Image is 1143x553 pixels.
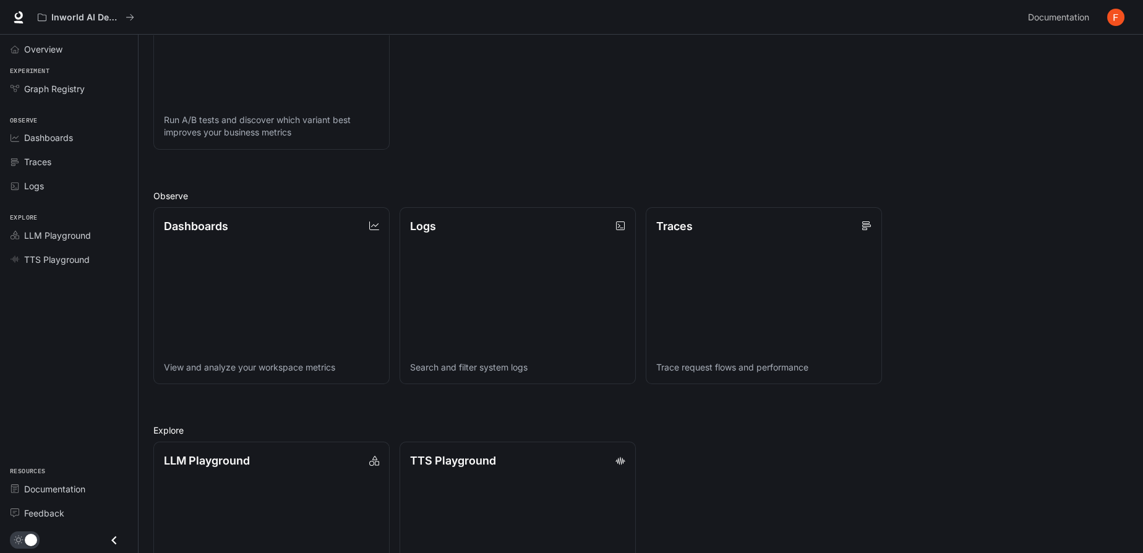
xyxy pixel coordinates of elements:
[5,502,133,524] a: Feedback
[5,175,133,197] a: Logs
[164,361,379,374] p: View and analyze your workspace metrics
[24,155,51,168] span: Traces
[5,38,133,60] a: Overview
[656,361,871,374] p: Trace request flows and performance
[410,452,496,469] p: TTS Playground
[24,179,44,192] span: Logs
[5,249,133,270] a: TTS Playground
[100,528,128,553] button: Close drawer
[24,229,91,242] span: LLM Playground
[5,478,133,500] a: Documentation
[5,127,133,148] a: Dashboards
[25,533,37,546] span: Dark mode toggle
[32,5,140,30] button: All workspaces
[1023,5,1098,30] a: Documentation
[24,131,73,144] span: Dashboards
[24,43,62,56] span: Overview
[656,218,693,234] p: Traces
[24,253,90,266] span: TTS Playground
[164,114,379,139] p: Run A/B tests and discover which variant best improves your business metrics
[153,424,1128,437] h2: Explore
[410,361,625,374] p: Search and filter system logs
[51,12,121,23] p: Inworld AI Demos
[5,225,133,246] a: LLM Playground
[5,78,133,100] a: Graph Registry
[1028,10,1089,25] span: Documentation
[153,207,390,385] a: DashboardsView and analyze your workspace metrics
[646,207,882,385] a: TracesTrace request flows and performance
[410,218,436,234] p: Logs
[164,452,250,469] p: LLM Playground
[5,151,133,173] a: Traces
[24,482,85,495] span: Documentation
[400,207,636,385] a: LogsSearch and filter system logs
[24,82,85,95] span: Graph Registry
[24,507,64,520] span: Feedback
[164,218,228,234] p: Dashboards
[1103,5,1128,30] button: User avatar
[1107,9,1124,26] img: User avatar
[153,189,1128,202] h2: Observe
